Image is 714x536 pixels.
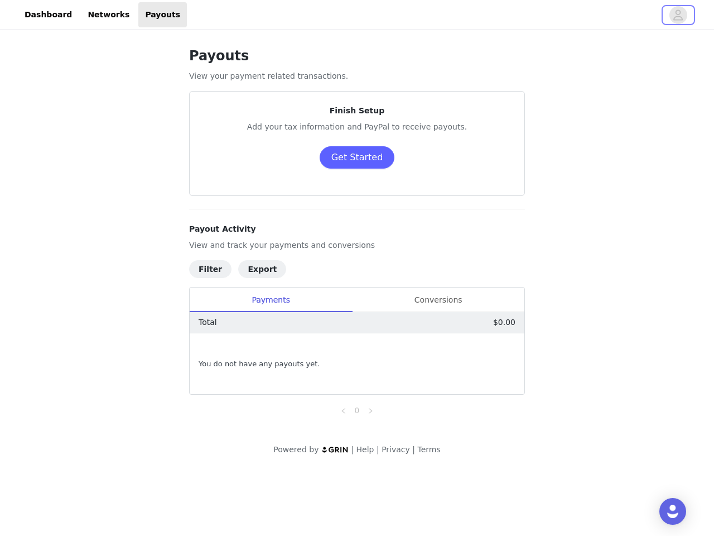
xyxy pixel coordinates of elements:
img: logo [321,446,349,453]
a: Privacy [382,445,410,454]
h4: Payout Activity [189,223,525,235]
a: 0 [351,404,363,417]
h1: Payouts [189,46,525,66]
button: Get Started [320,146,395,169]
span: | [351,445,354,454]
div: Open Intercom Messenger [659,498,686,525]
li: Next Page [364,404,377,417]
a: Dashboard [18,2,79,27]
i: icon: left [340,408,347,414]
a: Networks [81,2,136,27]
p: Total [199,317,217,328]
p: Add your tax information and PayPal to receive payouts. [203,121,511,133]
span: Powered by [273,445,319,454]
p: $0.00 [493,317,515,328]
li: 0 [350,404,364,417]
li: Previous Page [337,404,350,417]
button: Filter [189,260,231,278]
span: You do not have any payouts yet. [199,358,320,370]
span: | [412,445,415,454]
p: View your payment related transactions. [189,70,525,82]
div: Payments [190,288,352,313]
button: Export [238,260,286,278]
span: | [377,445,379,454]
p: Finish Setup [203,105,511,117]
a: Help [356,445,374,454]
a: Terms [417,445,440,454]
i: icon: right [367,408,374,414]
p: View and track your payments and conversions [189,240,525,251]
div: avatar [673,6,683,24]
a: Payouts [138,2,187,27]
div: Conversions [352,288,524,313]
